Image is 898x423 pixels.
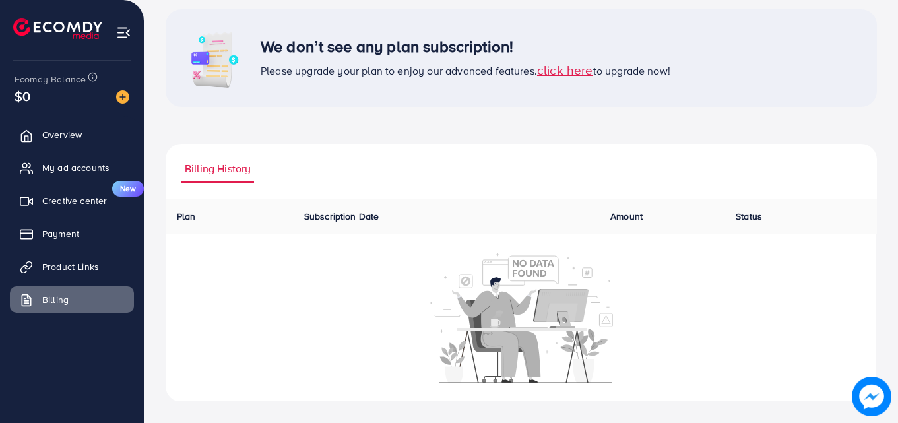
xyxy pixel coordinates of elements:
[13,18,102,39] img: logo
[10,121,134,148] a: Overview
[10,154,134,181] a: My ad accounts
[181,25,247,91] img: image
[10,220,134,247] a: Payment
[261,37,670,56] h3: We don’t see any plan subscription!
[42,194,107,207] span: Creative center
[10,187,134,214] a: Creative centerNew
[736,210,762,223] span: Status
[42,161,110,174] span: My ad accounts
[537,61,593,79] span: click here
[112,181,144,197] span: New
[852,377,891,416] img: image
[42,293,69,306] span: Billing
[185,161,251,176] span: Billing History
[610,210,643,223] span: Amount
[15,73,86,86] span: Ecomdy Balance
[42,260,99,273] span: Product Links
[10,253,134,280] a: Product Links
[261,63,670,78] span: Please upgrade your plan to enjoy our advanced features. to upgrade now!
[304,210,379,223] span: Subscription Date
[116,90,129,104] img: image
[116,25,131,40] img: menu
[42,227,79,240] span: Payment
[42,128,82,141] span: Overview
[177,210,196,223] span: Plan
[430,251,613,383] img: No account
[10,286,134,313] a: Billing
[15,86,30,106] span: $0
